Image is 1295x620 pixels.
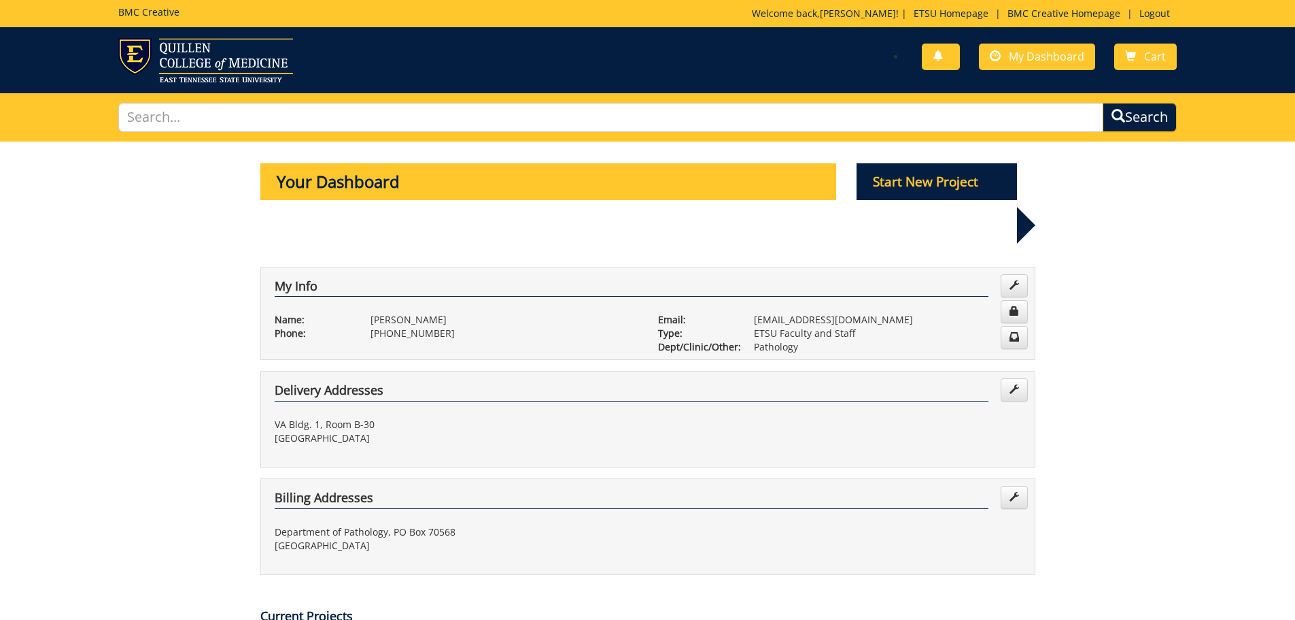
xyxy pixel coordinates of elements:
[118,7,179,17] h5: BMC Creative
[275,431,638,445] p: [GEOGRAPHIC_DATA]
[754,313,1021,327] p: [EMAIL_ADDRESS][DOMAIN_NAME]
[857,176,1017,189] a: Start New Project
[275,418,638,431] p: VA Bldg. 1, Room B-30
[370,313,638,327] p: [PERSON_NAME]
[820,7,896,20] a: [PERSON_NAME]
[1001,7,1127,20] a: BMC Creative Homepage
[658,340,733,354] p: Dept/Clinic/Other:
[907,7,995,20] a: ETSU Homepage
[275,525,638,539] p: Department of Pathology, PO Box 70568
[1001,486,1028,509] a: Edit Addresses
[754,340,1021,354] p: Pathology
[275,327,350,340] p: Phone:
[857,163,1017,200] p: Start New Project
[1144,49,1166,64] span: Cart
[754,327,1021,340] p: ETSU Faculty and Staff
[275,491,988,509] h4: Billing Addresses
[1133,7,1177,20] a: Logout
[1103,103,1177,132] button: Search
[118,103,1104,132] input: Search...
[658,313,733,327] p: Email:
[1001,300,1028,323] a: Change Password
[1001,378,1028,402] a: Edit Addresses
[275,313,350,327] p: Name:
[275,384,988,402] h4: Delivery Addresses
[658,327,733,340] p: Type:
[979,44,1095,70] a: My Dashboard
[1114,44,1177,70] a: Cart
[118,38,293,82] img: ETSU logo
[1009,49,1084,64] span: My Dashboard
[275,539,638,553] p: [GEOGRAPHIC_DATA]
[370,327,638,340] p: [PHONE_NUMBER]
[260,163,837,200] p: Your Dashboard
[275,280,988,297] h4: My Info
[1001,274,1028,297] a: Edit Info
[752,7,1177,20] p: Welcome back, ! | | |
[1001,326,1028,349] a: Change Communication Preferences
